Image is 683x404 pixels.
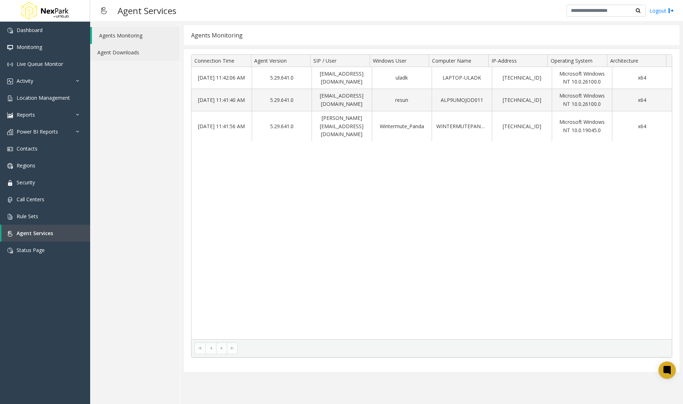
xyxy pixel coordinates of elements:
td: [TECHNICAL_ID] [492,67,552,89]
span: Live Queue Monitor [17,60,63,67]
span: IP-Address [492,57,517,64]
td: 5.29.641.0 [252,111,312,141]
img: pageIcon [97,2,110,19]
a: Agent Services [1,225,90,242]
img: 'icon' [7,248,13,253]
span: Windows User [373,57,406,64]
img: 'icon' [7,78,13,84]
td: Microsoft Windows NT 10.0.19045.0 [552,111,612,141]
img: 'icon' [7,28,13,33]
td: x64 [612,67,672,89]
span: Connection Time [194,57,234,64]
img: 'icon' [7,62,13,67]
img: 'icon' [7,146,13,152]
span: Architecture [610,57,638,64]
td: x64 [612,89,672,111]
span: Contacts [17,145,38,152]
span: Agent Version [254,57,287,64]
span: Status Page [17,247,45,253]
span: Call Centers [17,196,44,203]
img: 'icon' [7,45,13,50]
td: [PERSON_NAME][EMAIL_ADDRESS][DOMAIN_NAME] [312,111,372,141]
a: Logout [649,7,674,14]
td: resun [372,89,432,111]
img: 'icon' [7,129,13,135]
span: SIP / User [313,57,336,64]
img: 'icon' [7,180,13,186]
span: Reports [17,111,35,118]
span: Power BI Reports [17,128,58,135]
span: Regions [17,162,35,169]
td: 5.29.641.0 [252,67,312,89]
span: Agent Services [17,230,53,237]
td: [EMAIL_ADDRESS][DOMAIN_NAME] [312,67,372,89]
td: ALP9UMOJOD011 [432,89,492,111]
td: LAPTOP-ULADK [432,67,492,89]
div: Data table [191,55,672,339]
td: [DATE] 11:41:40 AM [191,89,252,111]
td: Wintermute_Panda [372,111,432,141]
img: 'icon' [7,231,13,237]
span: Operating System [551,57,592,64]
img: 'icon' [7,163,13,169]
span: Dashboard [17,27,43,33]
td: Microsoft Windows NT 10.0.26100.0 [552,67,612,89]
span: Monitoring [17,44,42,50]
img: 'icon' [7,197,13,203]
a: Agent Downloads [90,44,180,61]
td: Microsoft Windows NT 10.0.26100.0 [552,89,612,111]
td: WINTERMUTEPANDA [432,111,492,141]
td: [TECHNICAL_ID] [492,111,552,141]
td: [TECHNICAL_ID] [492,89,552,111]
div: Agents Monitoring [191,31,243,40]
span: Location Management [17,94,70,101]
td: 5.29.641.0 [252,89,312,111]
span: Rule Sets [17,213,38,220]
a: Agents Monitoring [92,27,180,44]
img: logout [668,7,674,14]
span: Activity [17,77,33,84]
img: 'icon' [7,112,13,118]
img: 'icon' [7,95,13,101]
img: 'icon' [7,214,13,220]
span: Computer Name [432,57,471,64]
span: Security [17,179,35,186]
h3: Agent Services [114,2,180,19]
td: uladk [372,67,432,89]
td: [EMAIL_ADDRESS][DOMAIN_NAME] [312,89,372,111]
td: [DATE] 11:42:06 AM [191,67,252,89]
td: x64 [612,111,672,141]
td: [DATE] 11:41:56 AM [191,111,252,141]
